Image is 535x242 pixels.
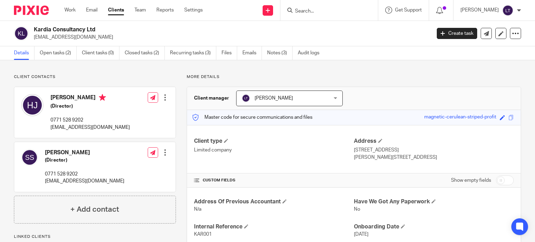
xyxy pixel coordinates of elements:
[170,46,216,60] a: Recurring tasks (3)
[354,207,360,212] span: No
[86,7,98,14] a: Email
[354,198,514,205] h4: Have We Got Any Paperwork
[255,96,293,101] span: [PERSON_NAME]
[108,7,124,14] a: Clients
[51,117,130,124] p: 0771 528 9202
[99,94,106,101] i: Primary
[294,8,357,15] input: Search
[194,198,354,205] h4: Address Of Previous Accountant
[354,138,514,145] h4: Address
[70,204,119,215] h4: + Add contact
[354,154,514,161] p: [PERSON_NAME][STREET_ADDRESS]
[395,8,422,13] span: Get Support
[134,7,146,14] a: Team
[451,177,491,184] label: Show empty fields
[502,5,513,16] img: svg%3E
[194,147,354,154] p: Limited company
[14,26,29,41] img: svg%3E
[194,178,354,183] h4: CUSTOM FIELDS
[45,149,124,156] h4: [PERSON_NAME]
[64,7,76,14] a: Work
[45,178,124,185] p: [EMAIL_ADDRESS][DOMAIN_NAME]
[21,94,44,116] img: svg%3E
[51,103,130,110] h5: (Director)
[194,223,354,231] h4: Internal Reference
[267,46,293,60] a: Notes (3)
[194,232,212,237] span: KAR001
[14,46,34,60] a: Details
[184,7,203,14] a: Settings
[194,138,354,145] h4: Client type
[424,114,496,122] div: magnetic-cerulean-striped-profit
[194,207,201,212] span: N/a
[40,46,77,60] a: Open tasks (2)
[125,46,165,60] a: Closed tasks (2)
[14,74,176,80] p: Client contacts
[354,147,514,154] p: [STREET_ADDRESS]
[34,26,348,33] h2: Kardia Consultancy Ltd
[242,94,250,102] img: svg%3E
[14,6,49,15] img: Pixie
[437,28,477,39] a: Create task
[82,46,119,60] a: Client tasks (0)
[187,74,521,80] p: More details
[51,94,130,103] h4: [PERSON_NAME]
[298,46,325,60] a: Audit logs
[14,234,176,240] p: Linked clients
[194,95,229,102] h3: Client manager
[45,157,124,164] h5: (Director)
[354,223,514,231] h4: Onboarding Date
[21,149,38,166] img: svg%3E
[34,34,426,41] p: [EMAIL_ADDRESS][DOMAIN_NAME]
[51,124,130,131] p: [EMAIL_ADDRESS][DOMAIN_NAME]
[45,171,124,178] p: 0771 528 9202
[192,114,312,121] p: Master code for secure communications and files
[222,46,237,60] a: Files
[156,7,174,14] a: Reports
[460,7,499,14] p: [PERSON_NAME]
[242,46,262,60] a: Emails
[354,232,369,237] span: [DATE]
